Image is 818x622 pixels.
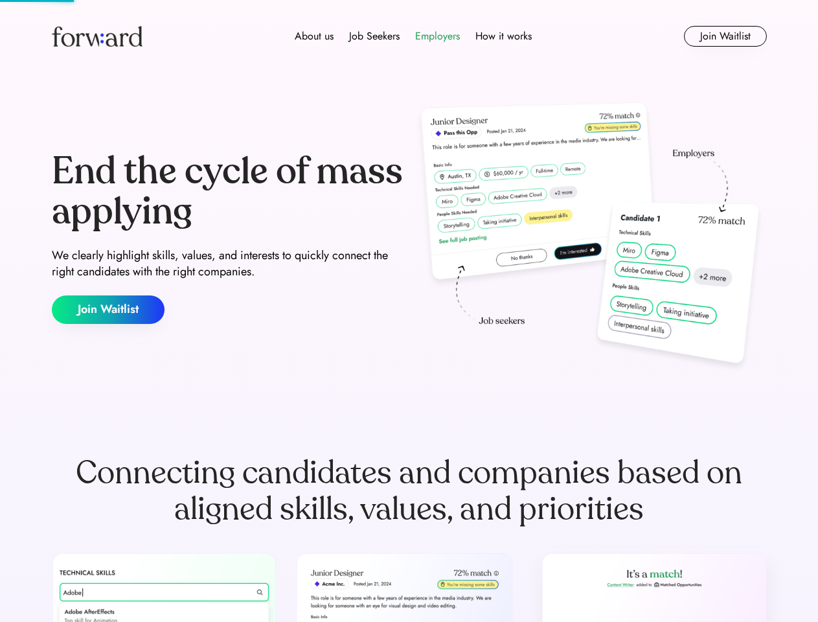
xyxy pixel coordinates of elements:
[415,29,460,44] div: Employers
[52,248,404,280] div: We clearly highlight skills, values, and interests to quickly connect the right candidates with t...
[52,295,165,324] button: Join Waitlist
[52,152,404,231] div: End the cycle of mass applying
[349,29,400,44] div: Job Seekers
[295,29,334,44] div: About us
[415,98,767,377] img: hero-image.png
[684,26,767,47] button: Join Waitlist
[52,455,767,527] div: Connecting candidates and companies based on aligned skills, values, and priorities
[52,26,142,47] img: Forward logo
[475,29,532,44] div: How it works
